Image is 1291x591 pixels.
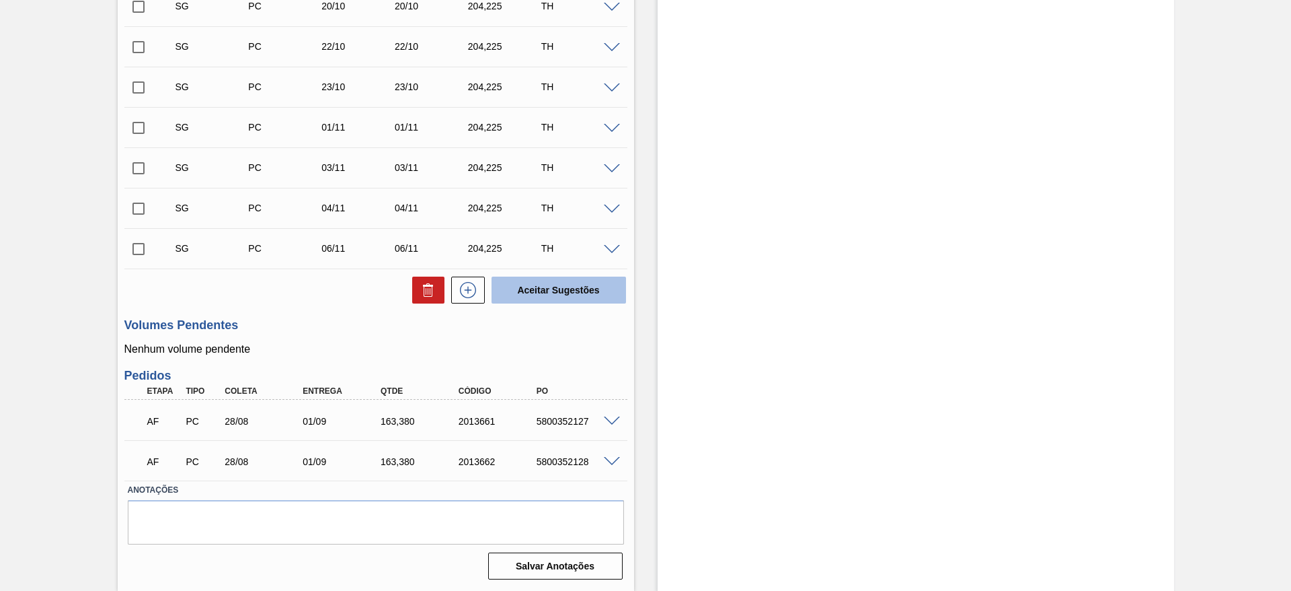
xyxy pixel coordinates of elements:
[405,277,444,304] div: Excluir Sugestões
[172,243,253,254] div: Sugestão Criada
[455,416,543,427] div: 2013661
[182,386,223,396] div: Tipo
[245,81,326,92] div: Pedido de Compra
[538,1,619,11] div: TH
[391,81,473,92] div: 23/10/2025
[245,243,326,254] div: Pedido de Compra
[318,162,399,173] div: 03/11/2025
[465,1,546,11] div: 204,225
[318,41,399,52] div: 22/10/2025
[147,416,181,427] p: AF
[318,1,399,11] div: 20/10/2025
[245,1,326,11] div: Pedido de Compra
[377,456,465,467] div: 163,380
[455,386,543,396] div: Código
[128,481,624,500] label: Anotações
[488,553,623,580] button: Salvar Anotações
[172,41,253,52] div: Sugestão Criada
[391,203,473,213] div: 04/11/2025
[124,343,627,355] p: Nenhum volume pendente
[318,81,399,92] div: 23/10/2025
[492,277,626,304] button: Aceitar Sugestões
[221,416,309,427] div: 28/08/2025
[391,243,473,254] div: 06/11/2025
[144,407,184,436] div: Aguardando Faturamento
[172,81,253,92] div: Sugestão Criada
[485,275,627,305] div: Aceitar Sugestões
[172,1,253,11] div: Sugestão Criada
[538,122,619,133] div: TH
[538,243,619,254] div: TH
[391,162,473,173] div: 03/11/2025
[124,318,627,333] h3: Volumes Pendentes
[182,456,223,467] div: Pedido de Compra
[144,386,184,396] div: Etapa
[221,456,309,467] div: 28/08/2025
[455,456,543,467] div: 2013662
[245,41,326,52] div: Pedido de Compra
[147,456,181,467] p: AF
[144,447,184,477] div: Aguardando Faturamento
[299,416,387,427] div: 01/09/2025
[124,369,627,383] h3: Pedidos
[465,243,546,254] div: 204,225
[172,203,253,213] div: Sugestão Criada
[538,203,619,213] div: TH
[245,162,326,173] div: Pedido de Compra
[465,122,546,133] div: 204,225
[533,386,621,396] div: PO
[444,277,485,304] div: Nova sugestão
[533,416,621,427] div: 5800352127
[318,122,399,133] div: 01/11/2025
[391,1,473,11] div: 20/10/2025
[391,122,473,133] div: 01/11/2025
[377,386,465,396] div: Qtde
[172,122,253,133] div: Sugestão Criada
[465,162,546,173] div: 204,225
[533,456,621,467] div: 5800352128
[221,386,309,396] div: Coleta
[465,81,546,92] div: 204,225
[318,203,399,213] div: 04/11/2025
[465,41,546,52] div: 204,225
[318,243,399,254] div: 06/11/2025
[465,203,546,213] div: 204,225
[299,386,387,396] div: Entrega
[172,162,253,173] div: Sugestão Criada
[245,122,326,133] div: Pedido de Compra
[377,416,465,427] div: 163,380
[538,81,619,92] div: TH
[245,203,326,213] div: Pedido de Compra
[182,416,223,427] div: Pedido de Compra
[391,41,473,52] div: 22/10/2025
[538,41,619,52] div: TH
[299,456,387,467] div: 01/09/2025
[538,162,619,173] div: TH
